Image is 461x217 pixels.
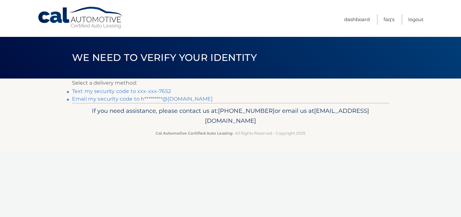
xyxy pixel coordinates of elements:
[344,14,370,25] a: Dashboard
[156,131,232,136] strong: Cal Automotive Certified Auto Leasing
[72,52,257,63] span: We need to verify your identity
[72,79,389,88] p: Select a delivery method:
[72,88,171,94] a: Text my security code to xxx-xxx-7652
[72,96,213,102] a: Email my security code to h*********@[DOMAIN_NAME]
[76,106,385,126] p: If you need assistance, please contact us at: or email us at
[384,14,394,25] a: FAQ's
[37,6,124,29] a: Cal Automotive
[218,107,275,114] span: [PHONE_NUMBER]
[408,14,424,25] a: Logout
[76,130,385,137] p: - All Rights Reserved - Copyright 2025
